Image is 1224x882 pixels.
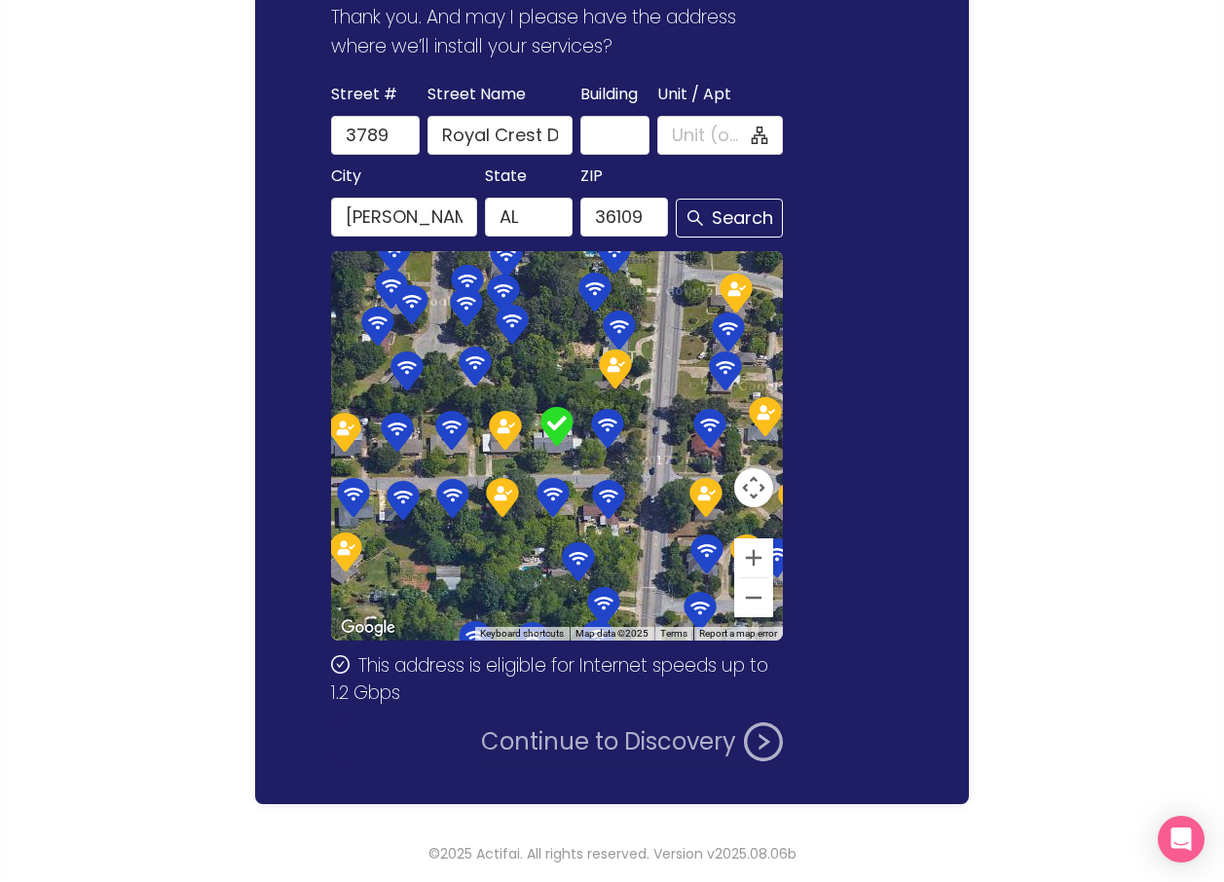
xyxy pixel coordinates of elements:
[676,199,783,238] button: Search
[580,81,638,108] span: Building
[427,116,573,155] input: Royal Crest Dr
[734,468,773,507] button: Map camera controls
[427,81,526,108] span: Street Name
[331,116,419,155] input: 3789
[580,163,603,190] span: ZIP
[580,198,668,237] input: 36109
[480,627,564,641] button: Keyboard shortcuts
[331,163,361,190] span: City
[660,628,687,639] a: Terms
[331,81,397,108] span: Street #
[734,578,773,617] button: Zoom out
[672,122,748,149] input: Unit (optional)
[331,198,476,237] input: Montgomery
[485,198,573,237] input: AL
[331,3,791,61] p: Thank you. And may I please have the address where we’ll install your services?
[734,538,773,577] button: Zoom in
[331,655,350,674] span: check-circle
[481,722,783,761] button: Continue to Discovery
[336,615,400,641] img: Google
[1158,816,1205,863] div: Open Intercom Messenger
[336,615,400,641] a: Open this area in Google Maps (opens a new window)
[751,127,768,144] span: apartment
[699,628,777,639] a: Report a map error
[657,81,731,108] span: Unit / Apt
[575,628,649,639] span: Map data ©2025
[485,163,527,190] span: State
[331,652,767,706] span: This address is eligible for Internet speeds up to 1.2 Gbps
